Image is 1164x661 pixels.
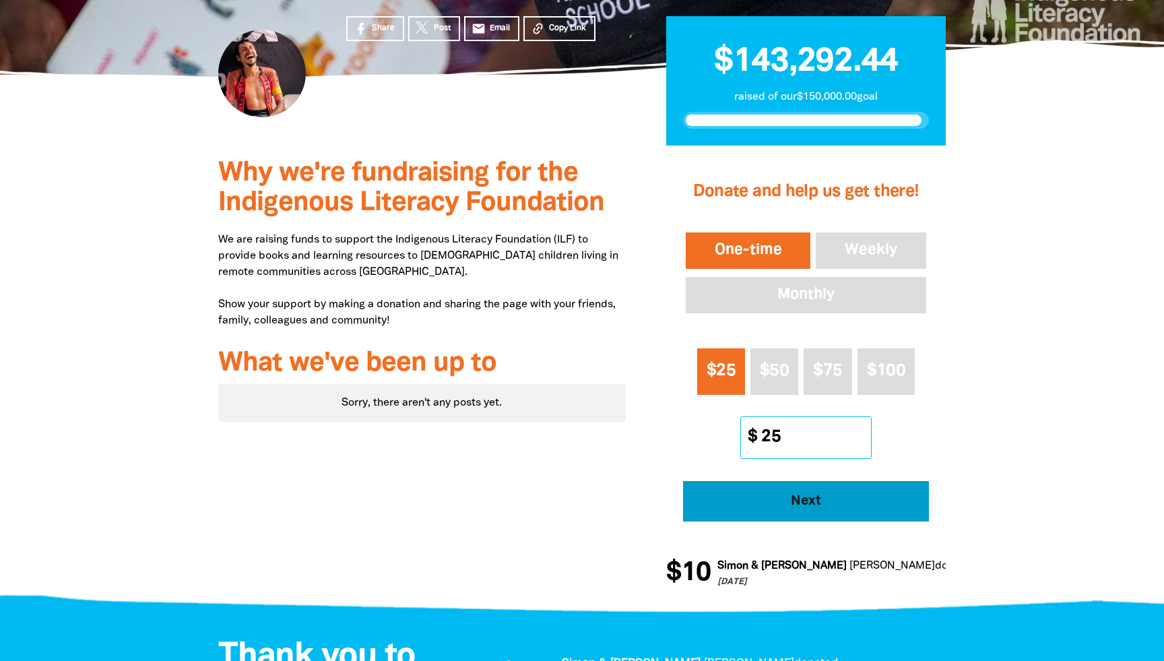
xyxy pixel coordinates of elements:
[218,384,626,422] div: Sorry, there aren't any posts yet.
[760,363,789,379] span: $50
[849,561,934,571] em: [PERSON_NAME]
[714,46,898,77] span: $143,292.44
[549,22,586,34] span: Copy Link
[813,230,929,272] button: Weekly
[372,22,395,34] span: Share
[858,348,915,395] button: $100
[218,384,626,422] div: Paginated content
[683,89,929,105] p: raised of our $150,000.00 goal
[472,22,486,36] i: email
[741,417,757,458] span: $
[464,16,519,41] a: emailEmail
[697,348,745,395] button: $25
[804,348,851,395] button: $75
[717,561,846,571] em: Simon & [PERSON_NAME]
[707,363,736,379] span: $25
[683,481,929,522] button: Pay with Credit Card
[666,560,710,587] span: $10
[701,495,910,508] span: Next
[434,22,451,34] span: Post
[490,22,510,34] span: Email
[218,232,626,329] p: We are raising funds to support the Indigenous Literacy Foundation (ILF) to provide books and lea...
[218,349,626,379] h3: What we've been up to
[666,552,946,595] div: Donation stream
[683,165,929,219] h2: Donate and help us get there!
[934,561,989,571] span: donated to
[683,274,929,316] button: Monthly
[683,230,814,272] button: One-time
[813,363,842,379] span: $75
[408,16,460,41] a: Post
[867,363,905,379] span: $100
[523,16,595,41] button: Copy Link
[218,161,604,216] span: Why we're fundraising for the Indigenous Literacy Foundation
[346,16,404,41] a: Share
[750,348,798,395] button: $50
[752,417,871,458] input: Other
